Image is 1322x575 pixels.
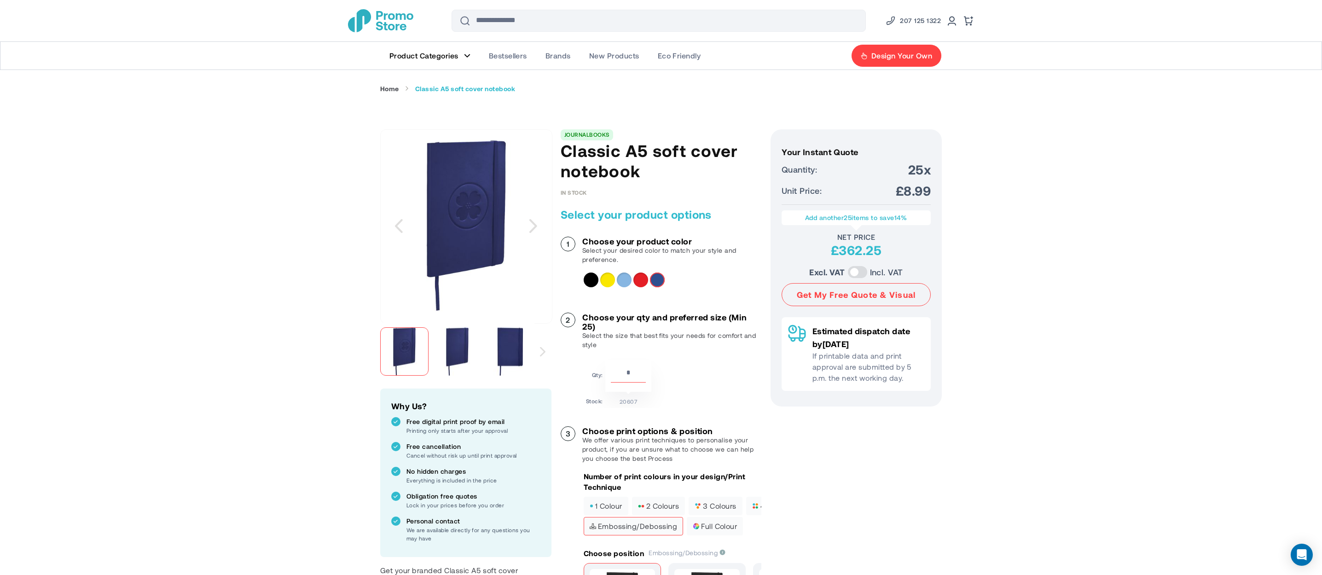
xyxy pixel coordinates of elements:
div: Yellow [600,273,615,287]
img: 10683001_db_y1_y85ky4b68rqwmc3u.jpg [380,327,429,376]
p: Free digital print proof by email [406,417,540,426]
span: 25x [908,161,931,178]
div: Light blue [617,273,632,287]
img: 10683001_mdisx8jby8x9hedo.jpg [433,327,481,376]
span: 2 colours [638,503,679,509]
span: New Products [589,51,639,60]
button: Get My Free Quote & Visual [782,283,931,306]
td: 20607 [605,394,651,406]
strong: Classic A5 soft cover notebook [415,85,515,93]
span: 4 colours [752,503,794,509]
span: Brands [545,51,571,60]
span: In stock [561,189,587,196]
label: Incl. VAT [870,266,903,279]
span: 3 colours [695,503,736,509]
h3: Choose your product color [582,237,761,246]
img: Delivery [788,325,806,342]
span: Eco Friendly [658,51,701,60]
p: Add another items to save [786,213,926,222]
p: No hidden charges [406,467,540,476]
span: Embossing/Debossing [649,549,725,557]
td: Qty: [586,360,603,392]
span: 207 125 1322 [900,15,941,26]
p: Estimated dispatch date by [812,325,924,350]
span: Design Your Own [871,51,932,60]
label: Excl. VAT [809,266,845,279]
div: Open Intercom Messenger [1291,544,1313,566]
div: Solid black [584,273,598,287]
td: Stock: [586,394,603,406]
span: Product Categories [389,51,458,60]
span: £8.99 [896,182,931,199]
div: Previous [380,129,417,323]
div: Next [515,129,551,323]
p: Select your desired color to match your style and preference. [582,246,761,264]
span: Quantity: [782,163,817,176]
p: Printing only starts after your approval [406,426,540,435]
a: Phone [885,15,941,26]
span: [DATE] [823,339,849,349]
div: Red [633,273,648,287]
p: Cancel without risk up until print approval [406,451,540,459]
div: Net Price [782,232,931,242]
h1: Classic A5 soft cover notebook [561,140,761,181]
div: Availability [561,189,587,196]
p: Obligation free quotes [406,492,540,501]
p: Everything is included in the price [406,476,540,484]
span: Bestsellers [489,51,527,60]
span: 14% [894,214,907,221]
p: Choose position [584,548,644,558]
img: 10683001_f1_xdxqnt8d2trgnl9p.jpg [486,327,534,376]
div: Royal blue [650,273,665,287]
h3: Choose your qty and preferred size (Min 25) [582,313,761,331]
p: Number of print colours in your design/Print Technique [584,471,761,492]
span: 1 colour [590,503,622,509]
span: 25 [844,214,852,221]
p: We are available directly for any questions you may have [406,526,540,542]
div: Next [534,323,551,380]
p: If printable data and print approval are submitted by 5 p.m. the next working day. [812,350,924,383]
p: We offer various print techniques to personalise your product, if you are unsure what to choose w... [582,436,761,463]
h2: Why Us? [391,400,540,412]
h3: Your Instant Quote [782,147,931,157]
div: £362.25 [782,242,931,258]
p: Lock in your prices before you order [406,501,540,509]
span: Unit Price: [782,184,822,197]
p: Personal contact [406,517,540,526]
img: 10683001_db_y1_y85ky4b68rqwmc3u.jpg [381,140,552,311]
img: Promotional Merchandise [348,9,413,32]
p: Free cancellation [406,442,540,451]
h3: Choose print options & position [582,426,761,436]
p: Select the size that best fits your needs for comfort and style [582,331,761,349]
a: Home [380,85,399,93]
h2: Select your product options [561,207,761,222]
span: Embossing/Debossing [590,523,677,529]
a: JOURNALBOOKS [564,131,609,138]
span: full colour [693,523,737,529]
a: store logo [348,9,413,32]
